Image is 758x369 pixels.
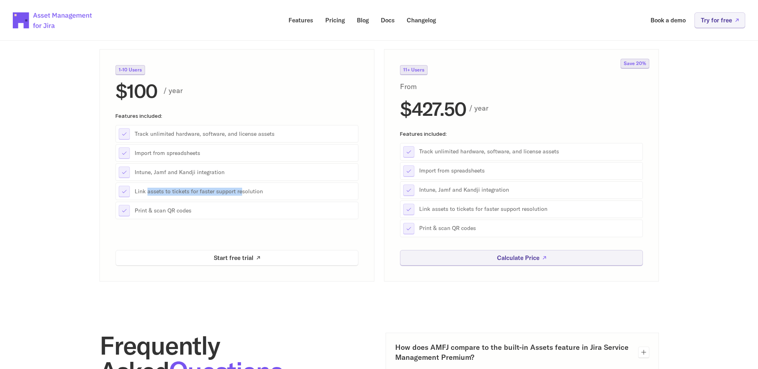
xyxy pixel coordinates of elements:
[135,206,355,214] p: Print & scan QR codes
[400,81,436,93] p: From
[214,255,253,261] p: Start free trial
[135,130,355,138] p: Track unlimited hardware, software, and license assets
[624,61,646,66] p: Save 20%
[419,205,640,213] p: Link assets to tickets for faster support resolution
[403,67,424,72] p: 11+ Users
[115,113,358,119] p: Features included:
[645,12,691,28] a: Book a demo
[407,17,436,23] p: Changelog
[401,12,442,28] a: Changelog
[469,103,643,114] p: / year
[419,167,640,175] p: Import from spreadsheets
[701,17,732,23] p: Try for free
[115,81,157,100] h2: $100
[651,17,686,23] p: Book a demo
[351,12,374,28] a: Blog
[357,17,369,23] p: Blog
[419,148,640,156] p: Track unlimited hardware, software, and license assets
[288,17,313,23] p: Features
[163,85,358,96] p: / year
[381,17,395,23] p: Docs
[497,255,539,261] p: Calculate Price
[135,149,355,157] p: Import from spreadsheets
[283,12,319,28] a: Features
[419,224,640,232] p: Print & scan QR codes
[400,131,643,136] p: Features included:
[400,250,643,266] a: Calculate Price
[325,17,345,23] p: Pricing
[419,186,640,194] p: Intune, Jamf and Kandji integration
[694,12,745,28] a: Try for free
[395,342,632,362] h3: How does AMFJ compare to the built-in Assets feature in Jira Service Management Premium?
[320,12,350,28] a: Pricing
[400,99,466,118] h2: $427.50
[375,12,400,28] a: Docs
[135,187,355,195] p: Link assets to tickets for faster support resolution
[135,168,355,176] p: Intune, Jamf and Kandji integration
[115,250,358,266] a: Start free trial
[119,67,142,72] p: 1-10 Users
